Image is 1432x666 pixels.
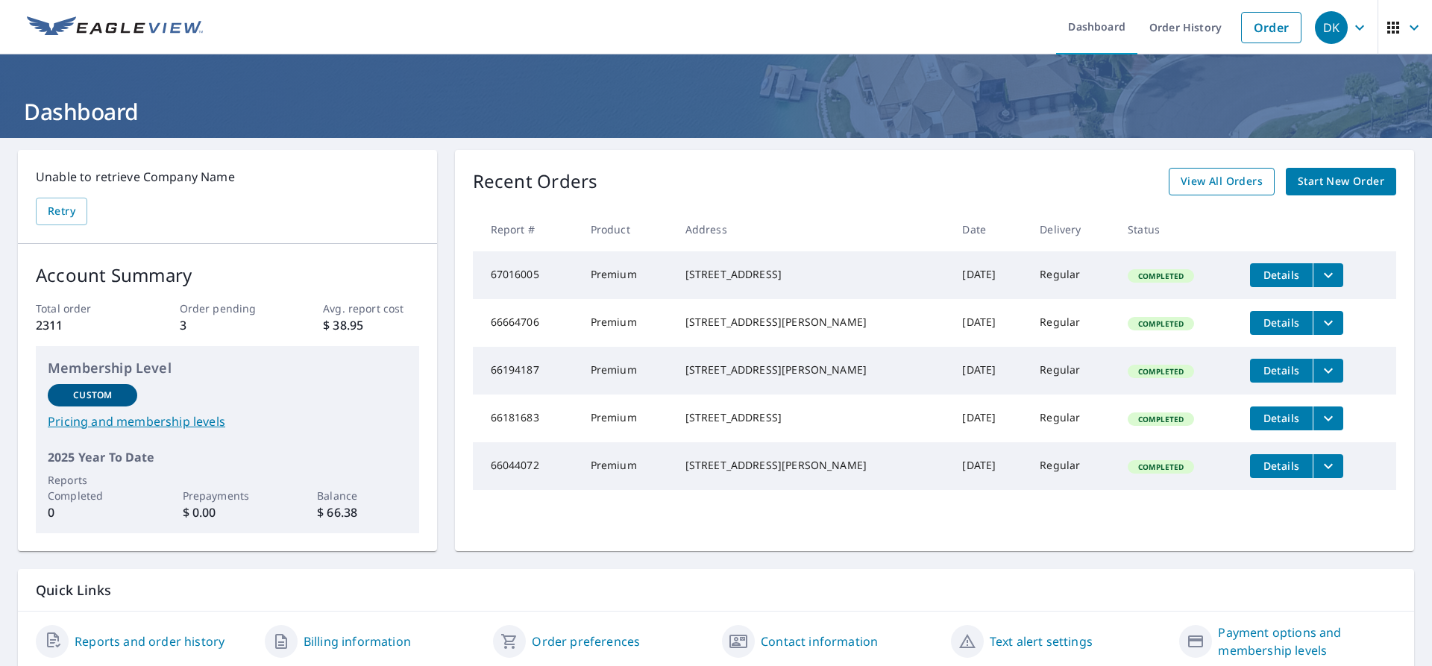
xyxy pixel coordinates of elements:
p: Prepayments [183,488,272,503]
span: View All Orders [1181,172,1263,191]
span: Details [1259,411,1304,425]
a: Reports and order history [75,632,224,650]
p: Recent Orders [473,168,598,195]
a: Order preferences [532,632,640,650]
td: Premium [579,251,673,299]
th: Report # [473,207,579,251]
button: filesDropdownBtn-66664706 [1313,311,1343,335]
span: Completed [1129,366,1193,377]
td: Premium [579,395,673,442]
button: filesDropdownBtn-67016005 [1313,263,1343,287]
p: Reports Completed [48,472,137,503]
td: 67016005 [473,251,579,299]
th: Status [1116,207,1238,251]
td: Premium [579,347,673,395]
td: [DATE] [950,347,1028,395]
p: Order pending [180,301,275,316]
button: filesDropdownBtn-66181683 [1313,406,1343,430]
a: Order [1241,12,1301,43]
span: Details [1259,363,1304,377]
div: [STREET_ADDRESS][PERSON_NAME] [685,362,939,377]
p: Quick Links [36,581,1396,600]
td: [DATE] [950,395,1028,442]
td: Regular [1028,395,1116,442]
a: Pricing and membership levels [48,412,407,430]
span: Details [1259,459,1304,473]
span: Details [1259,315,1304,330]
td: Premium [579,299,673,347]
td: 66181683 [473,395,579,442]
button: filesDropdownBtn-66044072 [1313,454,1343,478]
button: filesDropdownBtn-66194187 [1313,359,1343,383]
div: [STREET_ADDRESS][PERSON_NAME] [685,315,939,330]
button: detailsBtn-66181683 [1250,406,1313,430]
th: Delivery [1028,207,1116,251]
span: Start New Order [1298,172,1384,191]
p: Membership Level [48,358,407,378]
span: Details [1259,268,1304,282]
div: [STREET_ADDRESS] [685,410,939,425]
td: 66664706 [473,299,579,347]
a: Payment options and membership levels [1218,623,1396,659]
button: detailsBtn-66664706 [1250,311,1313,335]
div: [STREET_ADDRESS] [685,267,939,282]
p: Balance [317,488,406,503]
img: EV Logo [27,16,203,39]
button: detailsBtn-66044072 [1250,454,1313,478]
h1: Dashboard [18,96,1414,127]
td: Regular [1028,347,1116,395]
a: Start New Order [1286,168,1396,195]
a: Billing information [304,632,411,650]
p: $ 0.00 [183,503,272,521]
div: [STREET_ADDRESS][PERSON_NAME] [685,458,939,473]
td: Regular [1028,299,1116,347]
th: Product [579,207,673,251]
p: $ 38.95 [323,316,418,334]
td: Regular [1028,251,1116,299]
td: 66194187 [473,347,579,395]
span: Completed [1129,318,1193,329]
p: Custom [73,389,112,402]
p: Account Summary [36,262,419,289]
span: Retry [48,202,75,221]
button: detailsBtn-66194187 [1250,359,1313,383]
button: Retry [36,198,87,225]
p: Avg. report cost [323,301,418,316]
button: detailsBtn-67016005 [1250,263,1313,287]
td: [DATE] [950,251,1028,299]
span: Completed [1129,414,1193,424]
p: 3 [180,316,275,334]
td: [DATE] [950,442,1028,490]
td: Regular [1028,442,1116,490]
p: 2311 [36,316,131,334]
p: 0 [48,503,137,521]
a: Contact information [761,632,878,650]
th: Date [950,207,1028,251]
th: Address [673,207,951,251]
td: [DATE] [950,299,1028,347]
p: Unable to retrieve Company Name [36,168,419,186]
a: Text alert settings [990,632,1093,650]
td: Premium [579,442,673,490]
p: 2025 Year To Date [48,448,407,466]
div: DK [1315,11,1348,44]
a: View All Orders [1169,168,1275,195]
p: Total order [36,301,131,316]
p: $ 66.38 [317,503,406,521]
span: Completed [1129,462,1193,472]
td: 66044072 [473,442,579,490]
span: Completed [1129,271,1193,281]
